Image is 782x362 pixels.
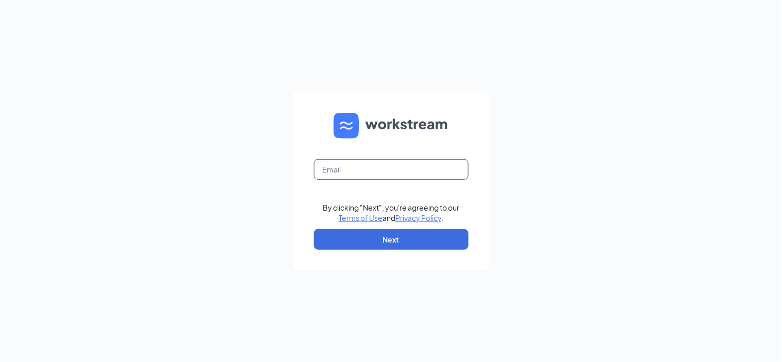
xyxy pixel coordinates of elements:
[323,202,459,223] div: By clicking "Next", you're agreeing to our and .
[314,229,469,250] button: Next
[339,213,382,222] a: Terms of Use
[334,113,449,139] img: WS logo and Workstream text
[395,213,441,222] a: Privacy Policy
[314,159,469,180] input: Email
